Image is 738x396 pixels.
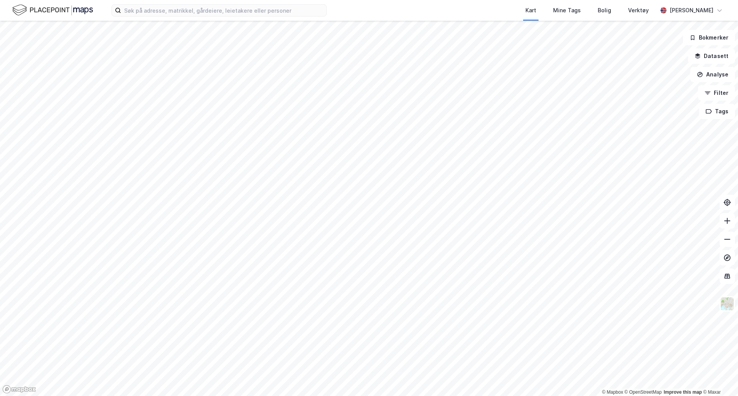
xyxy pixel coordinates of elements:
[553,6,581,15] div: Mine Tags
[670,6,713,15] div: [PERSON_NAME]
[525,6,536,15] div: Kart
[12,3,93,17] img: logo.f888ab2527a4732fd821a326f86c7f29.svg
[700,359,738,396] div: Kontrollprogram for chat
[628,6,649,15] div: Verktøy
[598,6,611,15] div: Bolig
[121,5,326,16] input: Søk på adresse, matrikkel, gårdeiere, leietakere eller personer
[700,359,738,396] iframe: Chat Widget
